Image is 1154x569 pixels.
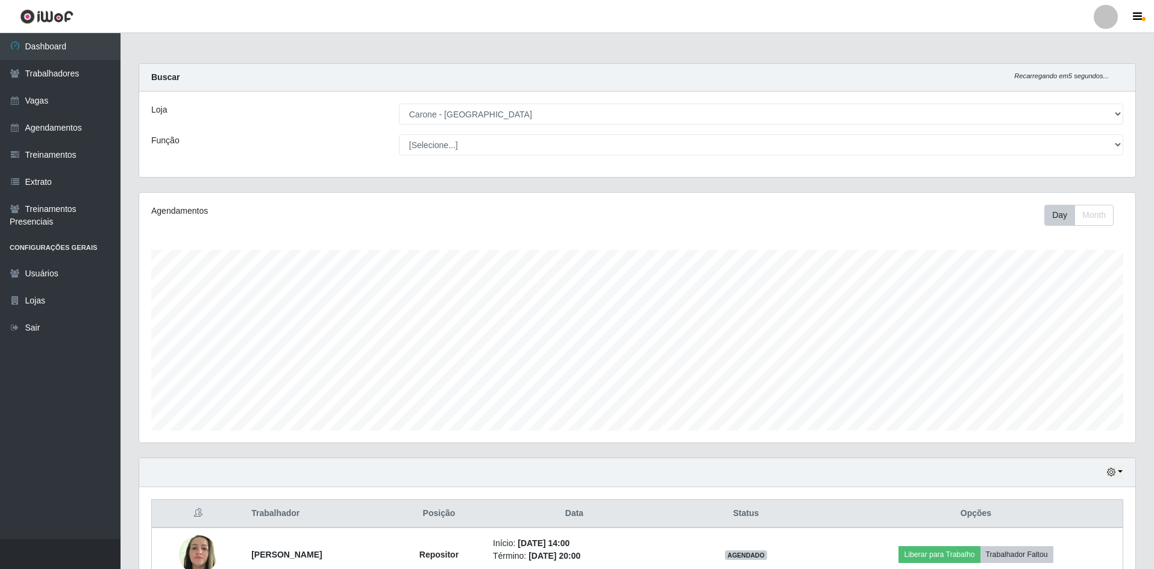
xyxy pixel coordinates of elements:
[151,72,180,82] strong: Buscar
[528,551,580,561] time: [DATE] 20:00
[829,500,1123,528] th: Opções
[1044,205,1123,226] div: Toolbar with button groups
[1014,72,1109,79] i: Recarregando em 5 segundos...
[980,546,1053,563] button: Trabalhador Faltou
[244,500,392,528] th: Trabalhador
[392,500,486,528] th: Posição
[20,9,74,24] img: CoreUI Logo
[251,550,322,559] strong: [PERSON_NAME]
[151,134,180,147] label: Função
[1074,205,1114,226] button: Month
[493,550,656,562] li: Término:
[518,538,569,548] time: [DATE] 14:00
[493,537,656,550] li: Início:
[663,500,829,528] th: Status
[1044,205,1075,226] button: Day
[419,550,459,559] strong: Repositor
[898,546,980,563] button: Liberar para Trabalho
[486,500,663,528] th: Data
[725,550,767,560] span: AGENDADO
[1044,205,1114,226] div: First group
[151,104,167,116] label: Loja
[151,205,546,217] div: Agendamentos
